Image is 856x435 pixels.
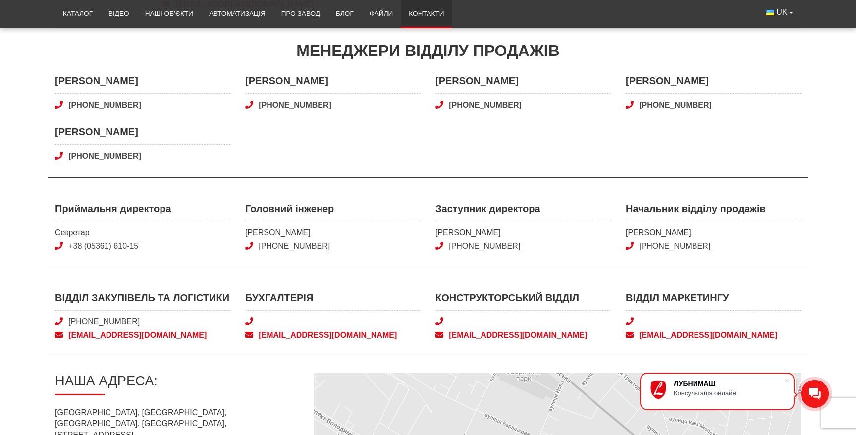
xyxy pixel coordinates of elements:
h2: Наша адреса: [55,373,298,395]
a: Блог [328,3,362,25]
span: Відділ закупівель та логістики [55,291,230,311]
span: Секретар [55,227,230,238]
a: [PHONE_NUMBER] [55,100,230,110]
a: [PHONE_NUMBER] [626,100,801,110]
a: Файли [362,3,401,25]
span: [PERSON_NAME] [626,74,801,94]
a: [PHONE_NUMBER] [435,100,611,110]
span: [PERSON_NAME] [435,74,611,94]
a: [PHONE_NUMBER] [449,242,520,250]
a: [EMAIL_ADDRESS][DOMAIN_NAME] [435,330,611,341]
div: ЛУБНИМАШ [674,380,784,387]
span: Бухгалтерія [245,291,421,311]
a: [PHONE_NUMBER] [245,100,421,110]
span: [PERSON_NAME] [245,227,421,238]
span: Заступник директора [435,202,611,221]
span: [PERSON_NAME] [55,74,230,94]
a: [PHONE_NUMBER] [639,242,710,250]
a: [EMAIL_ADDRESS][DOMAIN_NAME] [626,330,801,341]
span: Приймальня директора [55,202,230,221]
a: +38 (05361) 610-15 [68,242,138,250]
a: Каталог [55,3,101,25]
span: Конструкторський відділ [435,291,611,311]
span: Начальник відділу продажів [626,202,801,221]
span: [PERSON_NAME] [626,227,801,238]
div: Менеджери відділу продажів [55,40,801,62]
a: Відео [101,3,137,25]
span: Відділ маркетингу [626,291,801,311]
a: Про завод [273,3,328,25]
a: [PHONE_NUMBER] [68,317,140,326]
a: Контакти [401,3,452,25]
a: [PHONE_NUMBER] [259,242,330,250]
a: Автоматизація [201,3,273,25]
img: Українська [766,10,774,15]
span: [PERSON_NAME] [435,227,611,238]
a: Наші об’єкти [137,3,201,25]
a: [PHONE_NUMBER] [55,151,230,162]
span: [PERSON_NAME] [55,125,230,145]
span: Головний інженер [245,202,421,221]
button: UK [758,3,801,22]
div: Консультація онлайн. [674,389,784,397]
span: [PERSON_NAME] [245,74,421,94]
a: [EMAIL_ADDRESS][DOMAIN_NAME] [55,330,230,341]
a: [EMAIL_ADDRESS][DOMAIN_NAME] [245,330,421,341]
span: UK [776,7,787,18]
